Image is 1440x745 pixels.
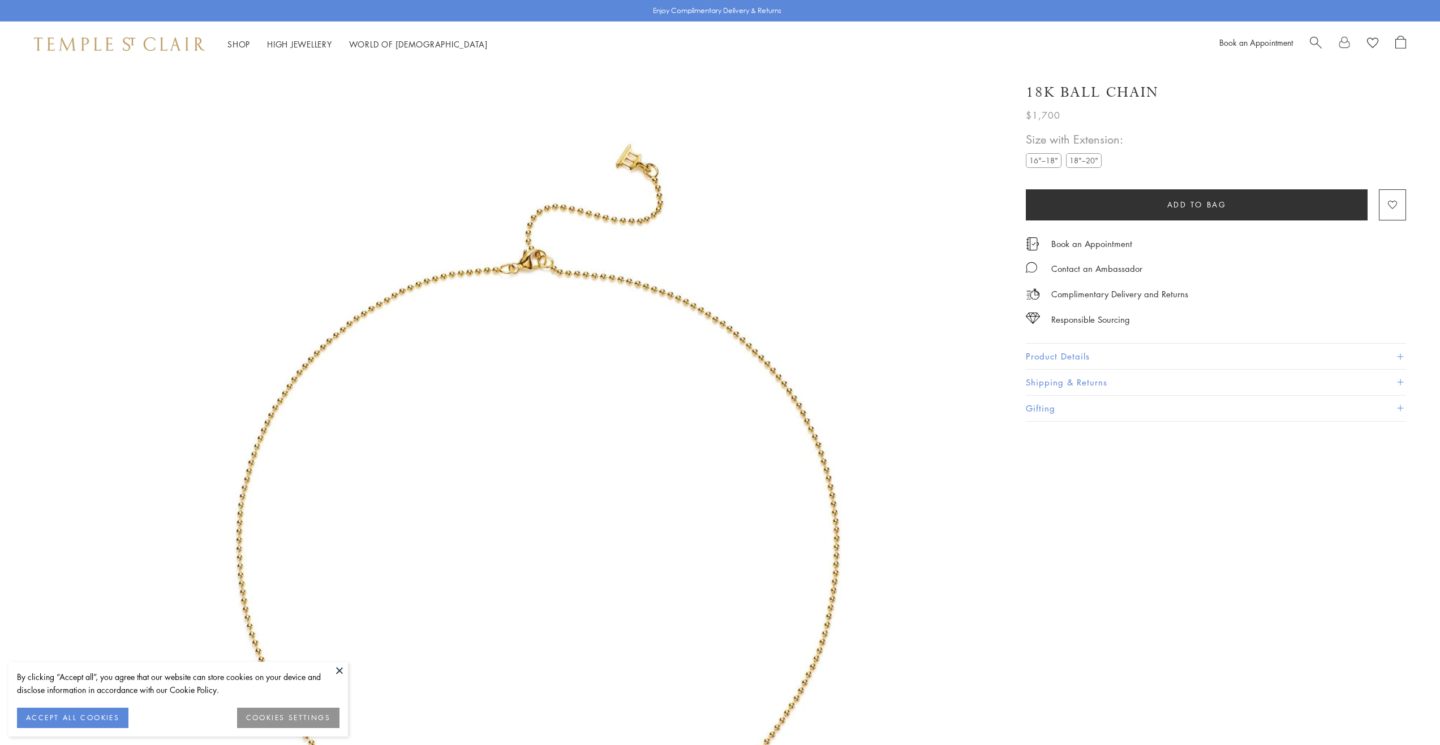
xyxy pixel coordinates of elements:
[1026,396,1406,421] button: Gifting
[237,708,339,728] button: COOKIES SETTINGS
[227,37,488,51] nav: Main navigation
[653,5,781,16] p: Enjoy Complimentary Delivery & Returns
[34,37,205,51] img: Temple St. Clair
[1051,287,1188,301] p: Complimentary Delivery and Returns
[1026,130,1123,149] span: Size with Extension:
[1219,37,1293,48] a: Book an Appointment
[1026,83,1159,102] h1: 18K Ball Chain
[267,38,332,50] a: High JewelleryHigh Jewellery
[1026,287,1040,301] img: icon_delivery.svg
[1051,237,1132,250] a: Book an Appointment
[1026,313,1040,324] img: icon_sourcing.svg
[1383,692,1429,734] iframe: Gorgias live chat messenger
[1051,313,1130,327] div: Responsible Sourcing
[1026,344,1406,369] button: Product Details
[1026,108,1060,123] span: $1,700
[17,670,339,696] div: By clicking “Accept all”, you agree that our website can store cookies on your device and disclos...
[227,38,250,50] a: ShopShop
[349,38,488,50] a: World of [DEMOGRAPHIC_DATA]World of [DEMOGRAPHIC_DATA]
[1167,198,1227,211] span: Add to bag
[1026,189,1368,220] button: Add to bag
[1026,262,1037,273] img: MessageIcon-01_2.svg
[1367,36,1378,53] a: View Wishlist
[1310,36,1322,53] a: Search
[1395,36,1406,53] a: Open Shopping Bag
[1051,262,1142,276] div: Contact an Ambassador
[17,708,128,728] button: ACCEPT ALL COOKIES
[1026,153,1061,167] label: 16"–18"
[1066,153,1102,167] label: 18"–20"
[1026,370,1406,395] button: Shipping & Returns
[1026,237,1039,250] img: icon_appointment.svg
